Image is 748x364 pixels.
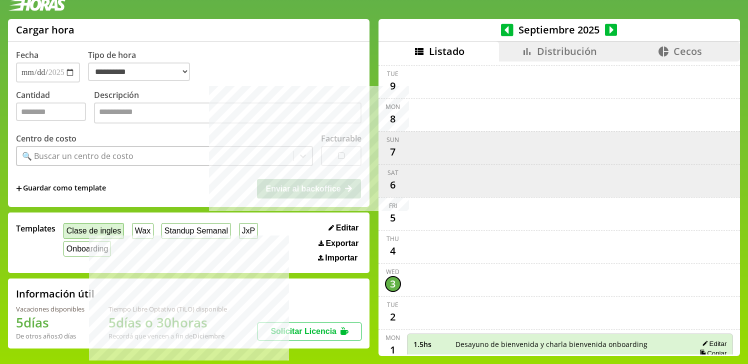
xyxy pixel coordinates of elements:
div: Mon [385,102,400,111]
div: 5 [385,210,401,226]
span: Listado [429,44,464,58]
div: Sat [387,168,398,177]
div: Sun [386,135,399,144]
button: Standup Semanal [161,223,231,238]
label: Descripción [94,89,361,126]
input: Cantidad [16,102,86,121]
button: Editar [699,339,726,348]
span: Templates [16,223,55,234]
span: Desayuno de bienvenida y charla bienvenida onboarding [455,339,674,349]
div: Mon [385,333,400,342]
div: 4 [385,243,401,259]
span: 1.5 hs [413,339,448,349]
div: Thu [386,234,399,243]
h2: Información útil [16,287,94,300]
div: 🔍 Buscar un centro de costo [22,150,133,161]
b: Diciembre [192,331,224,340]
div: 7 [385,144,401,160]
button: JxP [239,223,258,238]
label: Fecha [16,49,38,60]
div: 2 [385,309,401,325]
div: Vacaciones disponibles [16,304,84,313]
div: Tue [387,300,398,309]
h1: Cargar hora [16,23,74,36]
div: 3 [385,276,401,292]
label: Centro de costo [16,133,76,144]
span: Editar [336,223,358,232]
span: Septiembre 2025 [513,23,605,36]
span: Distribución [537,44,597,58]
h1: 5 días [16,313,84,331]
div: Recordá que vencen a fin de [108,331,227,340]
button: Editar [325,223,361,233]
div: 6 [385,177,401,193]
span: Cecos [673,44,702,58]
span: Exportar [325,239,358,248]
div: 8 [385,111,401,127]
div: Tue [387,69,398,78]
button: Clase de ingles [63,223,124,238]
span: Importar [325,253,357,262]
button: Exportar [315,238,361,248]
textarea: Descripción [94,102,361,123]
div: Tiempo Libre Optativo (TiLO) disponible [108,304,227,313]
div: Fri [389,201,397,210]
label: Cantidad [16,89,94,126]
div: 1 [385,342,401,358]
button: Wax [132,223,153,238]
div: De otros años: 0 días [16,331,84,340]
div: 9 [385,78,401,94]
span: + [16,183,22,194]
span: +Guardar como template [16,183,106,194]
h1: 5 días o 30 horas [108,313,227,331]
div: scrollable content [378,61,740,354]
span: Solicitar Licencia [270,327,336,335]
label: Tipo de hora [88,49,198,82]
button: Solicitar Licencia [257,322,361,340]
button: Copiar [696,349,726,357]
div: Wed [386,267,399,276]
select: Tipo de hora [88,62,190,81]
label: Facturable [321,133,361,144]
button: Onboarding [63,241,111,256]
